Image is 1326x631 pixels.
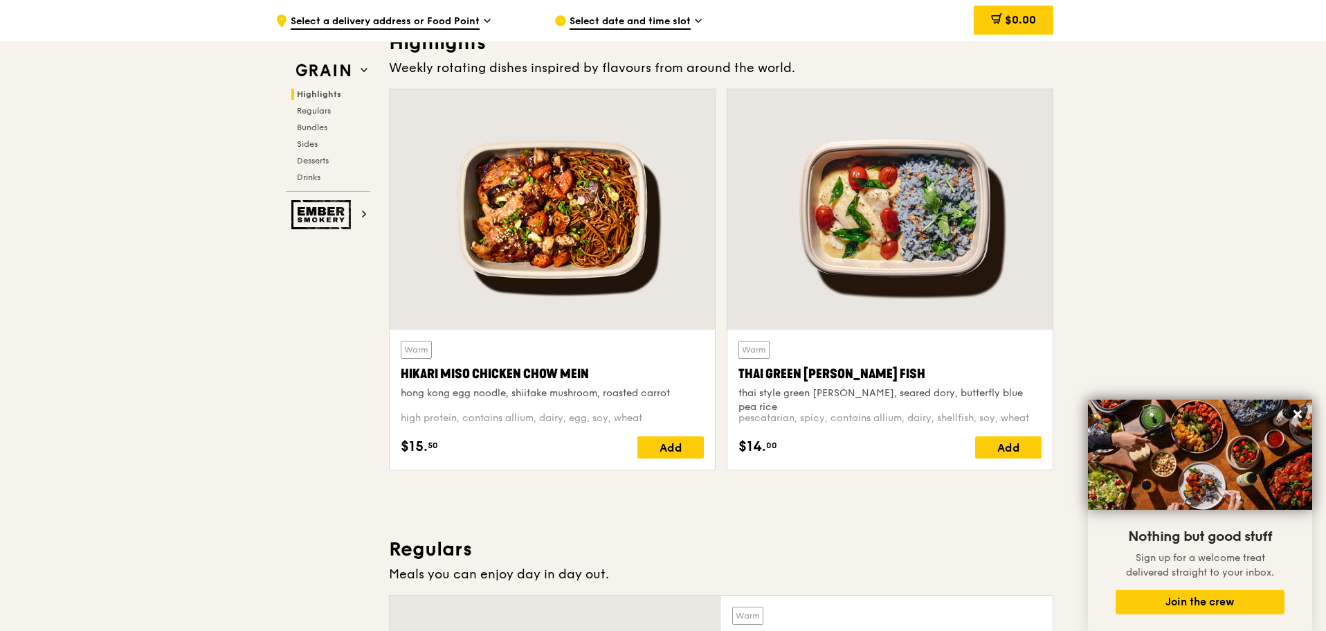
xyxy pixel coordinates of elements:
[401,364,704,384] div: Hikari Miso Chicken Chow Mein
[291,200,355,229] img: Ember Smokery web logo
[1005,13,1036,26] span: $0.00
[738,364,1042,384] div: Thai Green [PERSON_NAME] Fish
[389,565,1053,584] div: Meals you can enjoy day in day out.
[738,341,770,359] div: Warm
[738,386,1042,414] div: thai style green [PERSON_NAME], seared dory, butterfly blue pea rice
[1128,528,1272,545] span: Nothing but good stuff
[297,139,318,149] span: Sides
[401,411,704,425] div: high protein, contains allium, dairy, egg, soy, wheat
[297,106,331,116] span: Regulars
[389,58,1053,78] div: Weekly rotating dishes inspired by flavours from around the world.
[1116,590,1284,614] button: Join the crew
[297,123,327,132] span: Bundles
[732,607,763,625] div: Warm
[975,436,1042,459] div: Add
[428,440,438,451] span: 50
[1287,403,1309,425] button: Close
[766,440,777,451] span: 00
[637,436,704,459] div: Add
[401,436,428,457] span: $15.
[291,58,355,83] img: Grain web logo
[738,436,766,457] span: $14.
[389,537,1053,562] h3: Regulars
[401,341,432,359] div: Warm
[1088,400,1312,510] img: DSC07876-Edit02-Large.jpeg
[297,89,341,99] span: Highlights
[291,15,480,30] span: Select a delivery address or Food Point
[401,386,704,400] div: hong kong egg noodle, shiitake mushroom, roasted carrot
[1126,552,1274,578] span: Sign up for a welcome treat delivered straight to your inbox.
[297,156,329,166] span: Desserts
[389,30,1053,55] h3: Highlights
[570,15,691,30] span: Select date and time slot
[738,411,1042,425] div: pescatarian, spicy, contains allium, dairy, shellfish, soy, wheat
[297,172,320,182] span: Drinks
